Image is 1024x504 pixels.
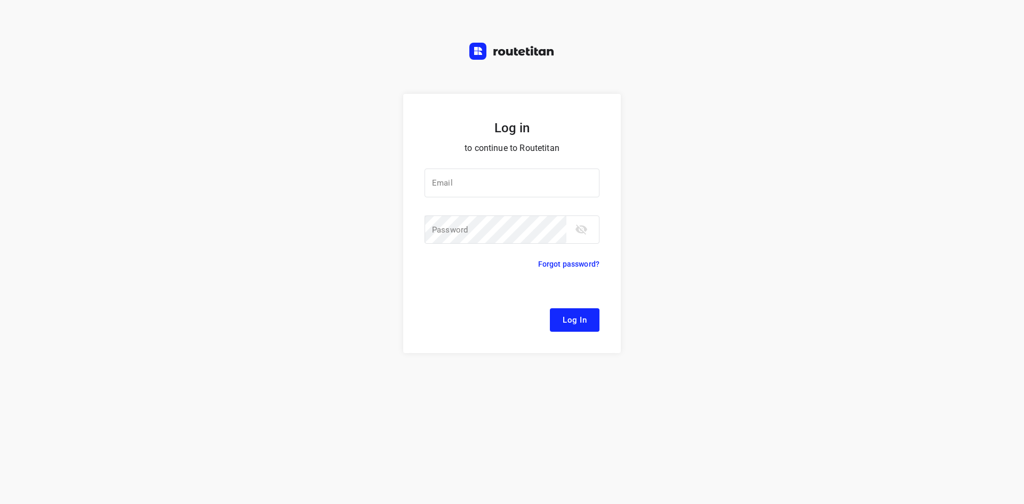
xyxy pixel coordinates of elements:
[563,313,587,327] span: Log In
[469,43,555,60] img: Routetitan
[571,219,592,240] button: toggle password visibility
[425,119,599,137] h5: Log in
[538,258,599,270] p: Forgot password?
[550,308,599,332] button: Log In
[425,141,599,156] p: to continue to Routetitan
